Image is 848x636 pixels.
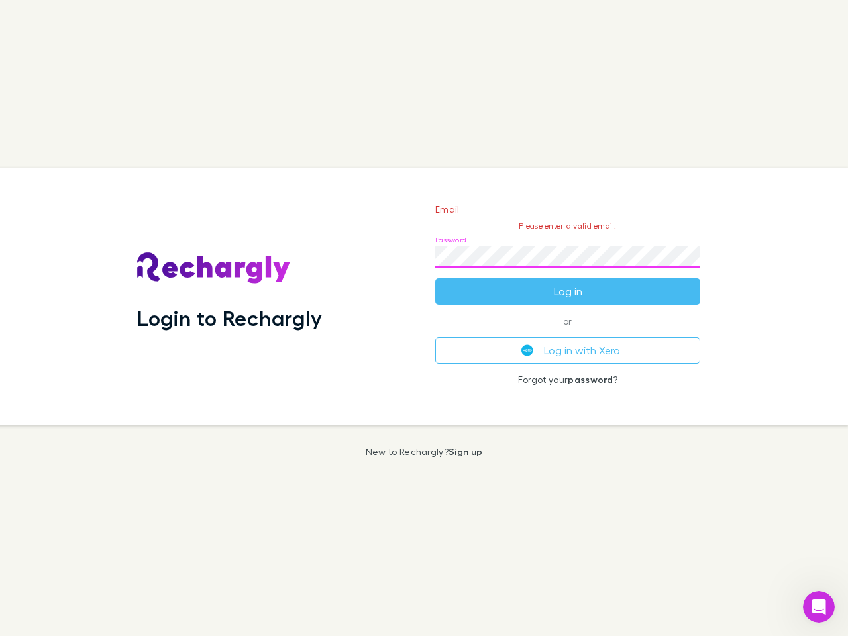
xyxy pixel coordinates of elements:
[568,374,613,385] a: password
[435,235,466,245] label: Password
[137,305,322,331] h1: Login to Rechargly
[435,337,700,364] button: Log in with Xero
[449,446,482,457] a: Sign up
[137,252,291,284] img: Rechargly's Logo
[435,374,700,385] p: Forgot your ?
[366,447,483,457] p: New to Rechargly?
[435,278,700,305] button: Log in
[435,221,700,231] p: Please enter a valid email.
[803,591,835,623] iframe: Intercom live chat
[521,344,533,356] img: Xero's logo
